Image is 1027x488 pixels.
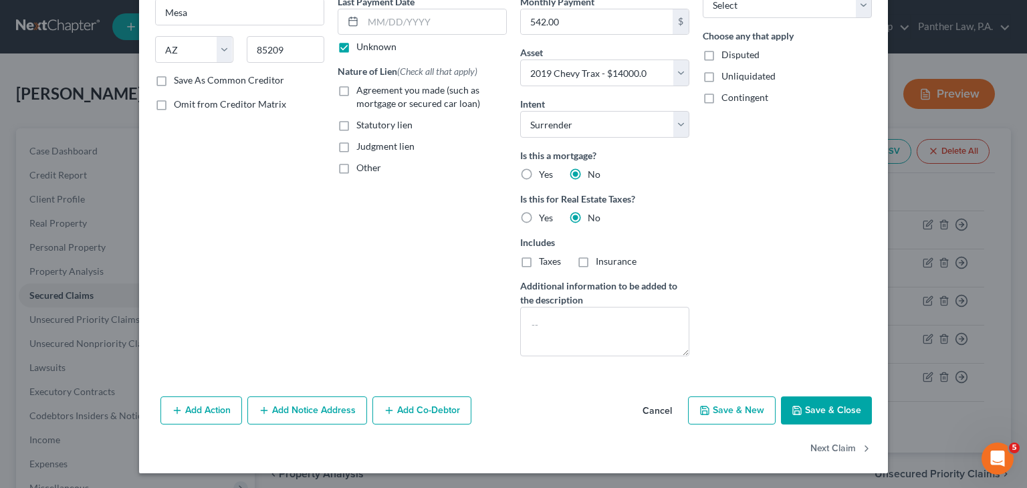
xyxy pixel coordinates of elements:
[520,148,689,162] label: Is this a mortgage?
[810,435,872,463] button: Next Claim
[520,192,689,206] label: Is this for Real Estate Taxes?
[520,97,545,111] label: Intent
[356,40,396,53] label: Unknown
[721,70,776,82] span: Unliquidated
[160,396,242,424] button: Add Action
[703,29,872,43] label: Choose any that apply
[688,396,776,424] button: Save & New
[356,119,413,130] span: Statutory lien
[397,66,477,77] span: (Check all that apply)
[372,396,471,424] button: Add Co-Debtor
[1009,443,1020,453] span: 5
[247,396,367,424] button: Add Notice Address
[520,279,689,307] label: Additional information to be added to the description
[588,168,600,180] span: No
[363,9,506,35] input: MM/DD/YYYY
[174,74,284,87] label: Save As Common Creditor
[632,398,683,424] button: Cancel
[721,92,768,103] span: Contingent
[338,64,477,78] label: Nature of Lien
[521,9,673,35] input: 0.00
[673,9,689,35] div: $
[356,162,381,173] span: Other
[247,36,325,63] input: Enter zip...
[596,255,637,267] span: Insurance
[721,49,760,60] span: Disputed
[539,168,553,180] span: Yes
[982,443,1014,475] iframe: Intercom live chat
[356,140,415,152] span: Judgment lien
[520,235,689,249] label: Includes
[356,84,480,109] span: Agreement you made (such as mortgage or secured car loan)
[539,255,561,267] span: Taxes
[174,98,286,110] span: Omit from Creditor Matrix
[588,212,600,223] span: No
[520,47,543,58] span: Asset
[781,396,872,424] button: Save & Close
[539,212,553,223] span: Yes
